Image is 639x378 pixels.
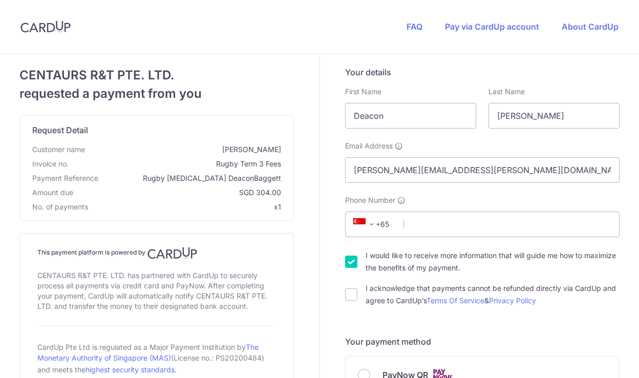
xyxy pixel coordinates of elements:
span: CENTAURS R&T PTE. LTD. [19,66,294,85]
img: CardUp [20,20,71,33]
input: First name [345,103,476,129]
span: Invoice no. [32,159,69,169]
label: First Name [345,87,381,97]
span: +65 [353,218,378,230]
span: Phone Number [345,195,395,205]
span: SGD 304.00 [77,187,281,198]
span: Rugby Term 3 Fees [73,159,281,169]
h4: This payment platform is powered by [37,247,276,259]
span: translation missing: en.payment_reference [32,174,98,182]
span: Rugby [MEDICAL_DATA] DeaconBaggett [102,173,281,183]
span: x1 [274,202,281,211]
span: translation missing: en.request_detail [32,125,88,135]
img: CardUp [147,247,198,259]
span: Email Address [345,141,393,151]
a: Privacy Policy [489,296,536,305]
a: Terms Of Service [427,296,484,305]
div: CENTAURS R&T PTE. LTD. has partnered with CardUp to securely process all payments via credit card... [37,268,276,313]
label: Last Name [488,87,525,97]
input: Last name [488,103,620,129]
label: I would like to receive more information that will guide me how to maximize the benefits of my pa... [366,249,620,274]
span: No. of payments [32,202,88,212]
h5: Your payment method [345,335,620,348]
a: FAQ [407,22,422,32]
span: requested a payment from you [19,85,294,103]
a: Pay via CardUp account [445,22,539,32]
label: I acknowledge that payments cannot be refunded directly via CardUp and agree to CardUp’s & [366,282,620,307]
span: Amount due [32,187,73,198]
h5: Your details [345,66,620,78]
span: +65 [350,218,396,230]
span: Customer name [32,144,85,155]
input: Email address [345,157,620,183]
a: highest security standards [86,365,175,374]
div: CardUp Pte Ltd is regulated as a Major Payment Institution by (License no.: PS20200484) and meets... [37,339,276,377]
a: About CardUp [562,22,619,32]
span: [PERSON_NAME] [89,144,281,155]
